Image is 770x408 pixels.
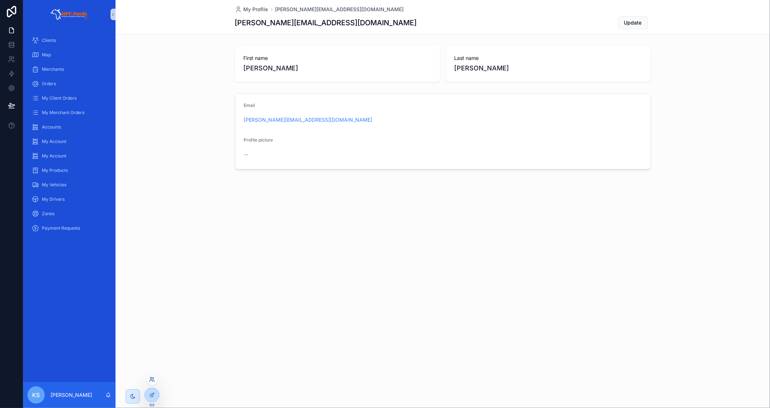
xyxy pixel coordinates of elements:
span: Update [624,19,642,26]
span: -- [244,151,248,158]
span: Payment Requests [42,225,80,231]
img: App logo [50,9,89,20]
p: [PERSON_NAME] [51,391,92,399]
span: Email [244,103,255,108]
a: My Profile [235,6,268,13]
span: KS [32,391,40,399]
span: My Profile [244,6,268,13]
span: Clients [42,38,56,43]
a: [PERSON_NAME][EMAIL_ADDRESS][DOMAIN_NAME] [244,116,373,123]
a: Map [27,48,111,61]
h1: [PERSON_NAME][EMAIL_ADDRESS][DOMAIN_NAME] [235,18,417,28]
a: My Vehicles [27,178,111,191]
a: My Account [27,149,111,162]
a: My Drivers [27,193,111,206]
a: My Merchant Orders [27,106,111,119]
a: My Account [27,135,111,148]
a: My Products [27,164,111,177]
a: Zones [27,207,111,220]
span: Zones [42,211,55,217]
span: My Products [42,168,68,173]
a: Payment Requests [27,222,111,235]
div: scrollable content [23,29,116,244]
a: Merchants [27,63,111,76]
a: Accounts [27,121,111,134]
span: Last name [454,55,642,62]
span: [PERSON_NAME] [454,63,642,73]
span: My Vehicles [42,182,66,188]
a: Clients [27,34,111,47]
span: My Drivers [42,196,65,202]
span: [PERSON_NAME] [244,63,431,73]
span: My Merchant Orders [42,110,84,116]
span: My Account [42,153,66,159]
span: Merchants [42,66,64,72]
span: Profile picture [244,137,273,143]
a: [PERSON_NAME][EMAIL_ADDRESS][DOMAIN_NAME] [275,6,404,13]
button: Update [618,16,648,29]
span: Accounts [42,124,61,130]
span: Orders [42,81,56,87]
span: Map [42,52,51,58]
span: First name [244,55,431,62]
span: My Client Orders [42,95,77,101]
span: My Account [42,139,66,144]
a: My Client Orders [27,92,111,105]
a: Orders [27,77,111,90]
